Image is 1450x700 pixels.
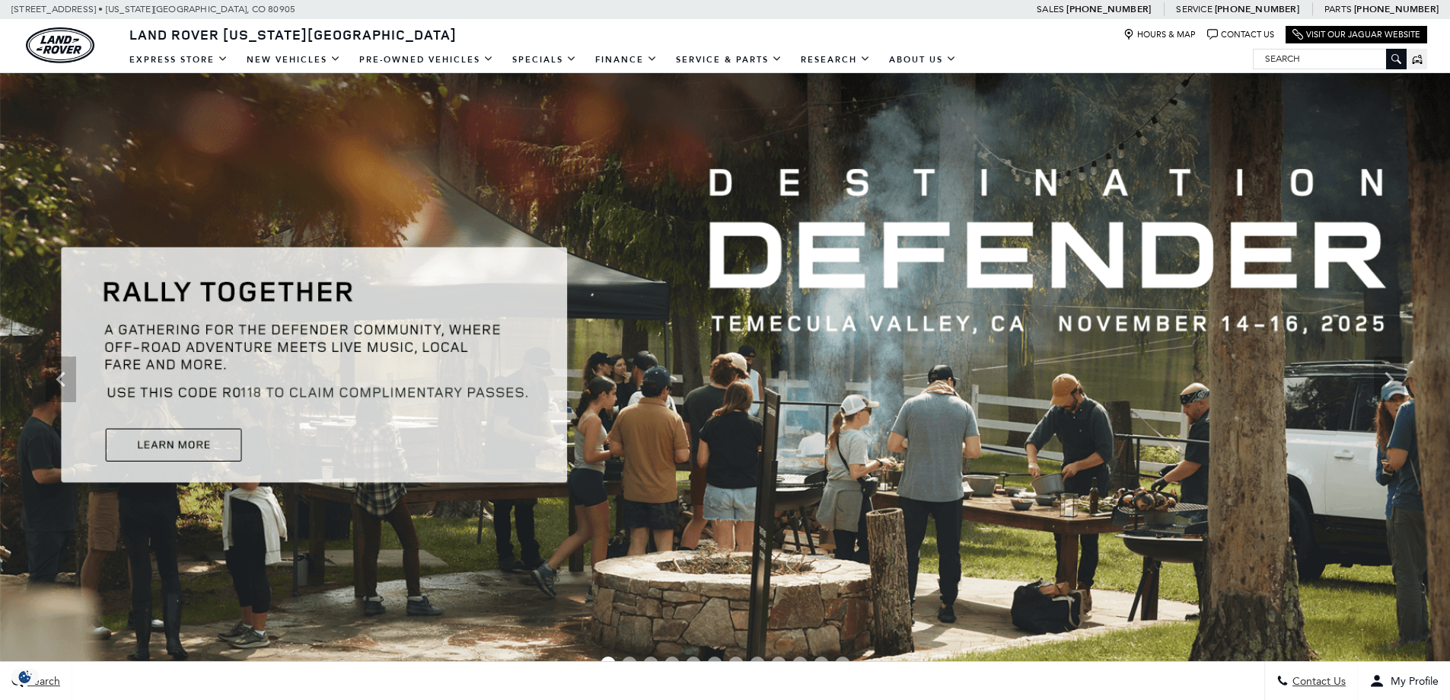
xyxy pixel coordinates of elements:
[350,46,503,73] a: Pre-Owned Vehicles
[814,657,829,672] span: Go to slide 11
[586,46,667,73] a: Finance
[792,46,880,73] a: Research
[1123,29,1196,40] a: Hours & Map
[46,356,76,402] div: Previous
[750,657,765,672] span: Go to slide 8
[237,46,350,73] a: New Vehicles
[1066,3,1151,15] a: [PHONE_NUMBER]
[120,46,237,73] a: EXPRESS STORE
[835,657,850,672] span: Go to slide 12
[707,657,722,672] span: Go to slide 6
[1207,29,1274,40] a: Contact Us
[1215,3,1299,15] a: [PHONE_NUMBER]
[792,657,808,672] span: Go to slide 10
[26,27,94,63] img: Land Rover
[771,657,786,672] span: Go to slide 9
[120,25,466,43] a: Land Rover [US_STATE][GEOGRAPHIC_DATA]
[8,669,43,685] img: Opt-Out Icon
[1292,29,1420,40] a: Visit Our Jaguar Website
[1324,4,1352,14] span: Parts
[667,46,792,73] a: Service & Parts
[1037,4,1064,14] span: Sales
[8,669,43,685] section: Click to Open Cookie Consent Modal
[622,657,637,672] span: Go to slide 2
[1354,3,1439,15] a: [PHONE_NUMBER]
[120,46,966,73] nav: Main Navigation
[1358,662,1450,700] button: Open user profile menu
[503,46,586,73] a: Specials
[11,4,295,14] a: [STREET_ADDRESS] • [US_STATE][GEOGRAPHIC_DATA], CO 80905
[686,657,701,672] span: Go to slide 5
[1254,50,1406,68] input: Search
[728,657,744,672] span: Go to slide 7
[643,657,658,672] span: Go to slide 3
[129,25,457,43] span: Land Rover [US_STATE][GEOGRAPHIC_DATA]
[880,46,966,73] a: About Us
[1289,675,1346,688] span: Contact Us
[1385,675,1439,688] span: My Profile
[601,657,616,672] span: Go to slide 1
[26,27,94,63] a: land-rover
[664,657,680,672] span: Go to slide 4
[1374,356,1404,402] div: Next
[1176,4,1212,14] span: Service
